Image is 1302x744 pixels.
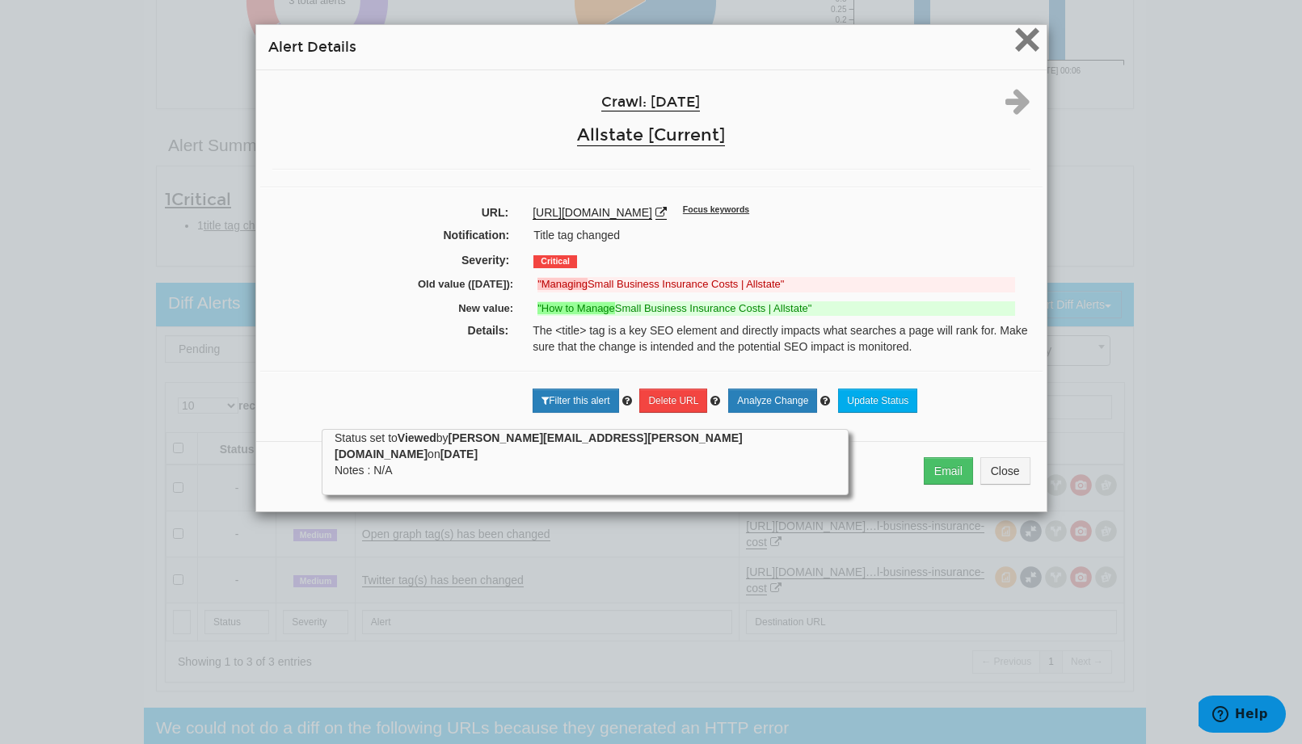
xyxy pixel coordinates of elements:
a: [URL][DOMAIN_NAME] [533,206,652,220]
a: Analyze Change [728,389,817,413]
div: The <title> tag is a key SEO element and directly impacts what searches a page will rank for. Mak... [520,322,1042,355]
strong: [DATE] [440,448,478,460]
del: Small Business Insurance Costs | Allstate" [537,277,1015,292]
label: Old value ([DATE]): [275,277,526,292]
span: Critical [533,255,577,268]
label: Severity: [263,252,522,268]
label: Details: [260,322,521,338]
strong: Viewed [398,431,436,444]
a: Next alert [1005,101,1030,114]
a: Delete URL [639,389,707,413]
strong: [PERSON_NAME][EMAIL_ADDRESS][PERSON_NAME][DOMAIN_NAME] [335,431,743,460]
strong: "How to Manage [537,302,615,314]
a: Update Status [838,389,917,413]
button: Email [924,457,973,485]
strong: "Managing [537,278,588,290]
h4: Alert Details [268,37,1034,57]
label: New value: [275,301,526,317]
label: Notification: [263,227,522,243]
a: Filter this alert [533,389,618,413]
iframe: Opens a widget where you can find more information [1199,696,1286,736]
a: Crawl: [DATE] [601,94,700,111]
sup: Focus keywords [683,204,749,214]
div: Status set to by on Notes : N/A [335,430,836,478]
ins: Small Business Insurance Costs | Allstate" [537,301,1015,317]
div: Title tag changed [521,227,1039,243]
button: Close [980,457,1030,485]
label: URL: [260,204,521,221]
a: Allstate [Current] [577,124,725,146]
button: Close [1013,26,1041,58]
span: × [1013,12,1041,66]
